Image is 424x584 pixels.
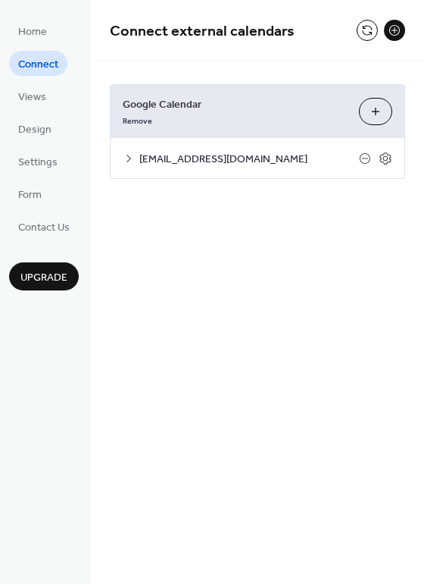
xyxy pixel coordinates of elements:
[139,152,359,168] span: [EMAIL_ADDRESS][DOMAIN_NAME]
[18,155,58,171] span: Settings
[9,51,67,76] a: Connect
[123,116,152,127] span: Remove
[18,122,51,138] span: Design
[18,220,70,236] span: Contact Us
[18,187,42,203] span: Form
[20,270,67,286] span: Upgrade
[9,83,55,108] a: Views
[110,17,295,46] span: Connect external calendars
[9,149,67,174] a: Settings
[18,24,47,40] span: Home
[123,97,347,113] span: Google Calendar
[9,181,51,206] a: Form
[18,89,46,105] span: Views
[9,18,56,43] a: Home
[9,116,61,141] a: Design
[18,57,58,73] span: Connect
[9,262,79,290] button: Upgrade
[9,214,79,239] a: Contact Us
